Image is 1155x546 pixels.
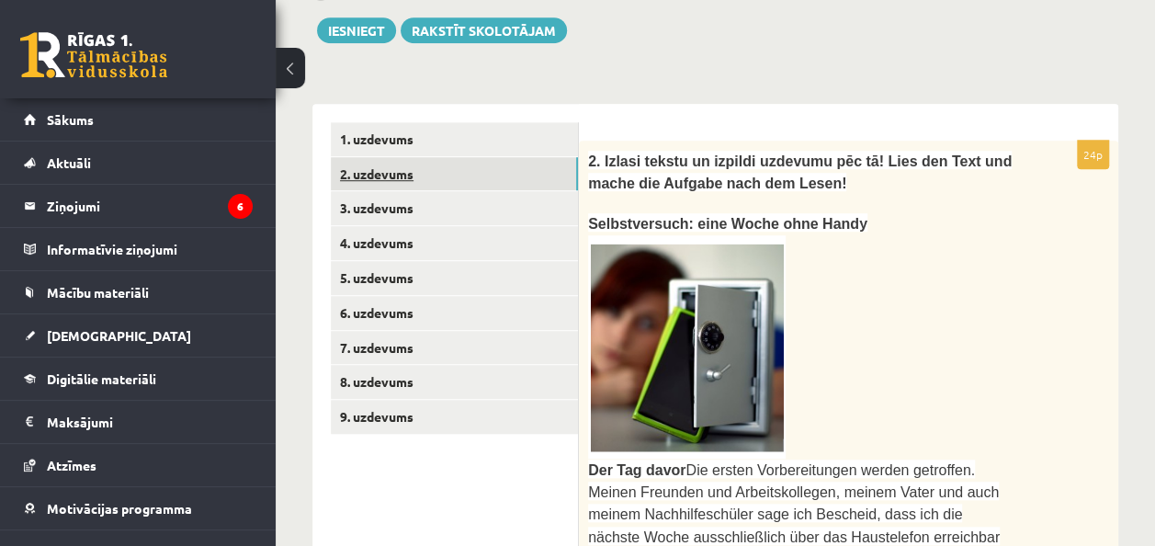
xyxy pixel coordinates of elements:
a: Ziņojumi6 [24,185,253,227]
a: Rīgas 1. Tālmācības vidusskola [20,32,167,78]
a: 4. uzdevums [331,226,578,260]
span: 2. Izlasi tekstu un izpildi uzdevumu pēc tā! Lies den Text und mache die Aufgabe nach dem Lesen! [588,154,1012,191]
span: Digitālie materiāli [47,370,156,387]
span: Sākums [47,111,94,128]
a: 7. uzdevums [331,331,578,365]
span: Atzīmes [47,457,96,473]
legend: Ziņojumi [47,185,253,227]
a: Digitālie materiāli [24,358,253,400]
span: Selbstversuch: eine Woche ohne Handy [588,216,867,232]
a: [DEMOGRAPHIC_DATA] [24,314,253,357]
legend: Informatīvie ziņojumi [47,228,253,270]
a: 9. uzdevums [331,400,578,434]
a: 3. uzdevums [331,191,578,225]
span: [DEMOGRAPHIC_DATA] [47,327,191,344]
a: Informatīvie ziņojumi [24,228,253,270]
a: Rakstīt skolotājam [401,17,567,43]
a: Sākums [24,98,253,141]
a: Aktuāli [24,142,253,184]
legend: Maksājumi [47,401,253,443]
a: Motivācijas programma [24,487,253,529]
span: Aktuāli [47,154,91,171]
span: Mācību materiāli [47,284,149,301]
span: Motivācijas programma [47,500,192,517]
img: Attēls, kurā ir kamera, ierīce, elektroniska ierīce, kameras un optika Apraksts ģenerēts automātiski [588,235,786,459]
a: 8. uzdevums [331,365,578,399]
a: Mācību materiāli [24,271,253,313]
a: 6. uzdevums [331,296,578,330]
button: Iesniegt [317,17,396,43]
a: 2. uzdevums [331,157,578,191]
a: Atzīmes [24,444,253,486]
a: 1. uzdevums [331,122,578,156]
i: 6 [228,194,253,219]
a: Maksājumi [24,401,253,443]
span: Der Tag davor [588,462,685,478]
a: 5. uzdevums [331,261,578,295]
p: 24p [1077,140,1109,169]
